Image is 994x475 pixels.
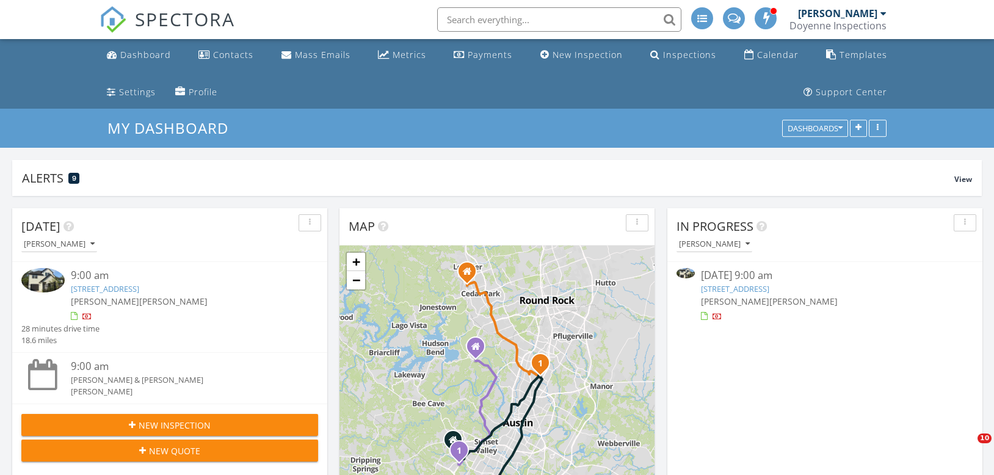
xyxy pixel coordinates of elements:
div: 5315 La Crosse Ave 24, Austin, TX 78739 [459,450,466,457]
div: [PERSON_NAME] [24,240,95,248]
div: 9:00 am [71,359,294,374]
a: Dashboard [102,44,176,67]
span: Map [349,218,375,234]
span: [DATE] [21,218,60,234]
a: Contacts [194,44,258,67]
span: View [954,174,972,184]
div: Inspections [663,49,716,60]
iframe: Intercom live chat [952,433,982,463]
div: 9:00 am [71,268,294,283]
div: Settings [119,86,156,98]
div: Doyenne Inspections [789,20,887,32]
a: My Dashboard [107,118,239,138]
i: 1 [538,360,543,368]
a: Calendar [739,44,804,67]
a: Company Profile [170,81,222,104]
div: 28 minutes drive time [21,323,100,335]
div: 2726 Granite Creek Drive, Leander TX 78641 [467,271,474,278]
a: [DATE] 9:00 am [STREET_ADDRESS] [PERSON_NAME][PERSON_NAME] [677,268,973,322]
div: [PERSON_NAME] [798,7,877,20]
span: 9 [72,174,76,183]
div: 6908 Barstow Court, Austin TX 78749 [453,440,460,447]
button: Dashboards [782,120,848,137]
div: [PERSON_NAME] [679,240,750,248]
span: New Quote [149,444,200,457]
div: Metrics [393,49,426,60]
button: [PERSON_NAME] [677,236,752,253]
a: [STREET_ADDRESS] [701,283,769,294]
div: [PERSON_NAME] & [PERSON_NAME] [71,374,294,386]
div: 10301 Ranch Road 2222 Apt 1124, Austin TX 78730 [476,346,483,354]
span: New Inspection [139,419,211,432]
a: 9:00 am [STREET_ADDRESS] [PERSON_NAME][PERSON_NAME] 28 minutes drive time 18.6 miles [21,268,318,346]
button: [PERSON_NAME] [21,236,97,253]
span: [PERSON_NAME] [139,296,208,307]
img: 9363341%2Fcover_photos%2FBwbDMKa5ebJTFADyYpdw%2Fsmall.jpg [677,268,695,278]
div: [DATE] 9:00 am [701,268,948,283]
a: Metrics [373,44,431,67]
span: In Progress [677,218,753,234]
div: Calendar [757,49,799,60]
span: [PERSON_NAME] [71,296,139,307]
a: New Inspection [535,44,628,67]
div: Support Center [816,86,887,98]
div: Mass Emails [295,49,350,60]
a: Inspections [645,44,721,67]
div: Contacts [213,49,253,60]
a: Payments [449,44,517,67]
a: Support Center [799,81,892,104]
button: New Quote [21,440,318,462]
div: Profile [189,86,217,98]
div: 313 Hackberry Ln B, Austin, TX 78753 [540,363,548,370]
input: Search everything... [437,7,681,32]
a: SPECTORA [100,16,235,42]
i: 1 [457,447,462,455]
div: Dashboard [120,49,171,60]
a: Zoom in [347,253,365,271]
div: 18.6 miles [21,335,100,346]
a: Templates [821,44,892,67]
span: [PERSON_NAME] [701,296,769,307]
img: The Best Home Inspection Software - Spectora [100,6,126,33]
div: [PERSON_NAME] [71,386,294,397]
a: Mass Emails [277,44,355,67]
button: New Inspection [21,414,318,436]
span: [PERSON_NAME] [769,296,838,307]
a: Zoom out [347,271,365,289]
a: [STREET_ADDRESS] [71,283,139,294]
span: SPECTORA [135,6,235,32]
div: New Inspection [553,49,623,60]
span: 10 [978,433,992,443]
div: Payments [468,49,512,60]
img: 9363341%2Fcover_photos%2FBwbDMKa5ebJTFADyYpdw%2Fsmall.jpg [21,268,65,292]
div: Dashboards [788,125,843,133]
div: Alerts [22,170,954,186]
a: Settings [102,81,161,104]
div: Templates [840,49,887,60]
